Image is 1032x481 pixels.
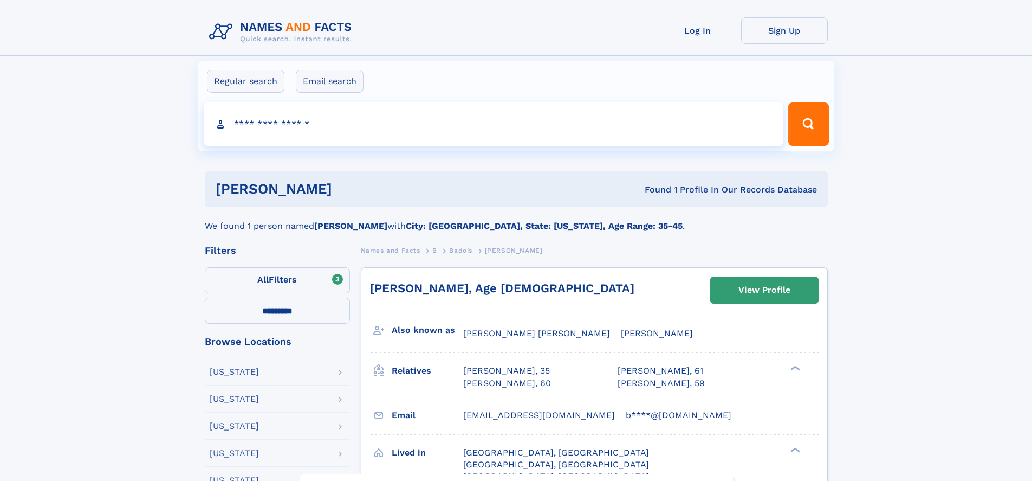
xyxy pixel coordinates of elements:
[449,247,472,254] span: Badois
[392,321,463,339] h3: Also known as
[463,410,615,420] span: [EMAIL_ADDRESS][DOMAIN_NAME]
[204,102,784,146] input: search input
[485,247,543,254] span: [PERSON_NAME]
[392,362,463,380] h3: Relatives
[463,447,649,458] span: [GEOGRAPHIC_DATA], [GEOGRAPHIC_DATA]
[711,277,818,303] a: View Profile
[314,221,387,231] b: [PERSON_NAME]
[406,221,683,231] b: City: [GEOGRAPHIC_DATA], State: [US_STATE], Age Range: 35-45
[621,328,693,338] span: [PERSON_NAME]
[618,377,705,389] a: [PERSON_NAME], 59
[370,281,634,295] a: [PERSON_NAME], Age [DEMOGRAPHIC_DATA]
[210,449,259,458] div: [US_STATE]
[788,102,828,146] button: Search Button
[463,328,610,338] span: [PERSON_NAME] [PERSON_NAME]
[738,278,790,303] div: View Profile
[216,182,489,196] h1: [PERSON_NAME]
[463,459,649,470] span: [GEOGRAPHIC_DATA], [GEOGRAPHIC_DATA]
[210,422,259,431] div: [US_STATE]
[392,406,463,425] h3: Email
[205,207,828,233] div: We found 1 person named with .
[432,243,437,257] a: B
[210,368,259,376] div: [US_STATE]
[449,243,472,257] a: Badois
[654,17,741,44] a: Log In
[432,247,437,254] span: B
[788,446,801,453] div: ❯
[207,70,284,93] label: Regular search
[210,395,259,403] div: [US_STATE]
[296,70,364,93] label: Email search
[205,337,350,347] div: Browse Locations
[788,365,801,372] div: ❯
[361,243,420,257] a: Names and Facts
[488,184,817,196] div: Found 1 Profile In Our Records Database
[205,246,350,255] div: Filters
[205,17,361,47] img: Logo Names and Facts
[205,267,350,293] label: Filters
[392,444,463,462] h3: Lived in
[463,377,551,389] a: [PERSON_NAME], 60
[618,365,703,377] a: [PERSON_NAME], 61
[741,17,828,44] a: Sign Up
[463,365,550,377] a: [PERSON_NAME], 35
[257,274,269,285] span: All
